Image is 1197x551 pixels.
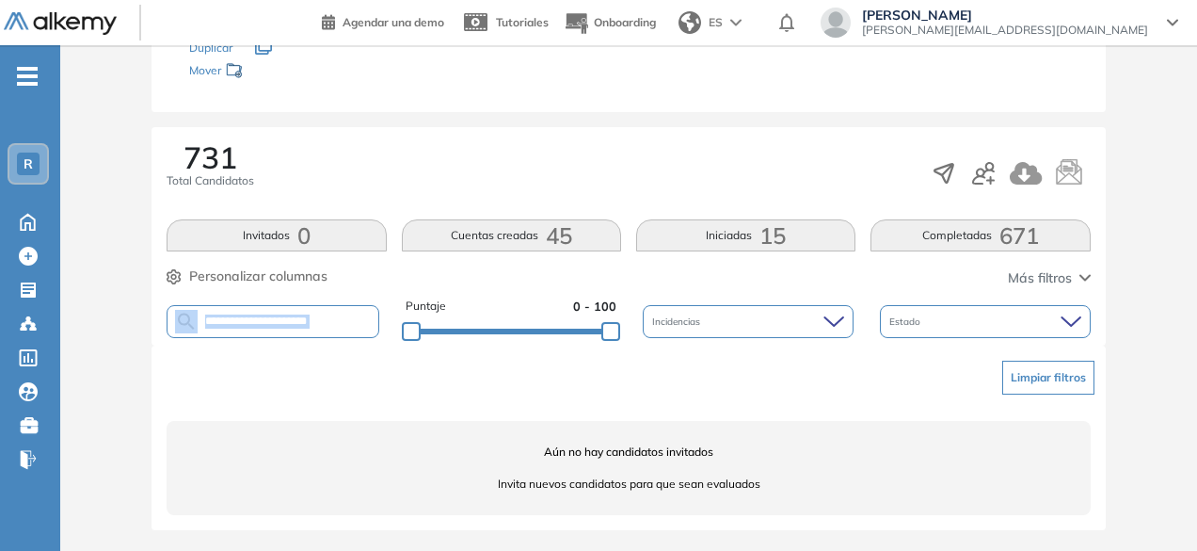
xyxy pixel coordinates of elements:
span: [PERSON_NAME][EMAIL_ADDRESS][DOMAIN_NAME] [862,23,1148,38]
span: ES [709,14,723,31]
a: Agendar una demo [322,9,444,32]
span: 731 [184,142,237,172]
button: Personalizar columnas [167,267,327,286]
button: Invitados0 [167,219,386,251]
div: Incidencias [643,305,854,338]
span: [PERSON_NAME] [862,8,1148,23]
div: Estado [880,305,1091,338]
img: SEARCH_ALT [175,310,198,333]
img: Logo [4,12,117,36]
span: Puntaje [406,298,446,316]
button: Onboarding [564,3,656,43]
button: Completadas671 [870,219,1090,251]
span: Agendar una demo [343,15,444,29]
span: Incidencias [652,315,704,329]
button: Iniciadas15 [636,219,855,251]
span: Estado [889,315,924,329]
span: Total Candidatos [167,172,254,189]
div: Mover [189,55,377,89]
span: Onboarding [594,15,656,29]
img: arrow [730,19,742,26]
span: R [24,156,33,171]
button: Más filtros [1008,268,1091,288]
span: Invita nuevos candidatos para que sean evaluados [167,476,1090,493]
span: Personalizar columnas [189,267,327,286]
span: Tutoriales [496,15,549,29]
i: - [17,74,38,78]
img: world [678,11,701,34]
span: 0 - 100 [573,298,616,316]
span: Duplicar [189,41,232,55]
span: Más filtros [1008,268,1072,288]
span: Aún no hay candidatos invitados [167,444,1090,461]
button: Cuentas creadas45 [402,219,621,251]
button: Limpiar filtros [1002,361,1094,395]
